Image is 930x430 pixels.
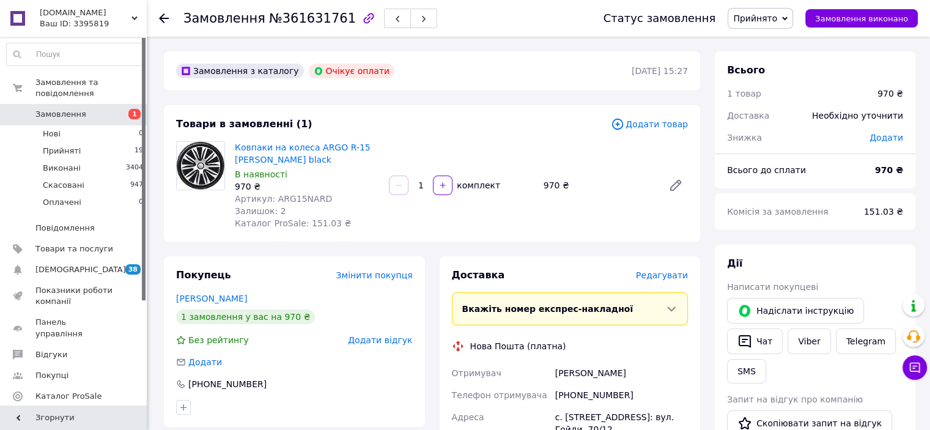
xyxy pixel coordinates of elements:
span: 38 [125,264,141,275]
span: Отримувач [452,368,501,378]
time: [DATE] 15:27 [632,66,688,76]
span: Доставка [727,111,769,120]
div: Необхідно уточнити [805,102,910,129]
button: SMS [727,359,766,384]
span: Прийнято [733,13,777,23]
span: Відгуки [35,349,67,360]
span: Всього до сплати [727,165,806,175]
div: 970 ₴ [539,177,659,194]
div: [PHONE_NUMBER] [187,378,268,390]
span: 19 [135,146,143,157]
span: Crazyavto.com.ua [40,7,131,18]
button: Чат з покупцем [902,355,927,380]
span: Вкажіть номер експрес-накладної [462,304,633,314]
span: Скасовані [43,180,84,191]
span: Знижка [727,133,762,143]
span: Покупці [35,370,68,381]
button: Чат [727,328,783,354]
b: 970 ₴ [875,165,903,175]
div: [PERSON_NAME] [553,362,690,384]
div: Повернутися назад [159,12,169,24]
span: Всього [727,64,765,76]
div: 970 ₴ [877,87,903,100]
span: 0 [139,128,143,139]
span: Додати відгук [348,335,412,345]
div: Замовлення з каталогу [176,64,304,78]
span: Редагувати [636,270,688,280]
a: Редагувати [663,173,688,198]
a: Viber [788,328,830,354]
span: Повідомлення [35,223,95,234]
span: Товари в замовленні (1) [176,118,312,130]
span: Артикул: ARG15NARD [235,194,332,204]
span: Товари та послуги [35,243,113,254]
span: Дії [727,258,742,269]
span: Каталог ProSale [35,391,101,402]
span: Змінити покупця [336,270,413,280]
span: Додати [188,357,222,367]
span: 3404 [126,163,143,174]
span: Прийняті [43,146,81,157]
span: Замовлення та повідомлення [35,77,147,99]
div: Ваш ID: 3395819 [40,18,147,29]
span: №361631761 [269,11,356,26]
span: Показники роботи компанії [35,285,113,307]
span: 1 [128,109,141,119]
div: комплект [454,179,501,191]
span: 947 [130,180,143,191]
div: 970 ₴ [235,180,379,193]
div: [PHONE_NUMBER] [553,384,690,406]
span: Адреса [452,412,484,422]
span: В наявності [235,169,287,179]
div: Нова Пошта (платна) [467,340,569,352]
span: Телефон отримувача [452,390,547,400]
img: Ковпаки на колеса ARGO R-15 NARDO silver black [177,142,224,190]
div: Очікує оплати [309,64,395,78]
span: Замовлення виконано [815,14,908,23]
a: Telegram [836,328,896,354]
div: 1 замовлення у вас на 970 ₴ [176,310,315,324]
a: [PERSON_NAME] [176,294,247,303]
span: [DEMOGRAPHIC_DATA] [35,264,126,275]
span: Додати [869,133,903,143]
span: Каталог ProSale: 151.03 ₴ [235,218,351,228]
button: Замовлення виконано [805,9,918,28]
span: Панель управління [35,317,113,339]
span: 0 [139,197,143,208]
span: Написати покупцеві [727,282,818,292]
span: Замовлення [35,109,86,120]
span: Виконані [43,163,81,174]
span: 1 товар [727,89,761,98]
span: Без рейтингу [188,335,249,345]
span: Нові [43,128,61,139]
span: Замовлення [183,11,265,26]
span: Доставка [452,269,505,281]
span: Комісія за замовлення [727,207,829,217]
span: Додати товар [611,117,688,131]
button: Надіслати інструкцію [727,298,864,324]
span: Покупець [176,269,231,281]
span: Оплачені [43,197,81,208]
a: Ковпаки на колеса ARGO R-15 [PERSON_NAME] black [235,143,371,165]
span: Залишок: 2 [235,206,286,216]
span: 151.03 ₴ [864,207,903,217]
div: Статус замовлення [603,12,716,24]
input: Пошук [7,43,144,65]
span: Запит на відгук про компанію [727,395,863,404]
